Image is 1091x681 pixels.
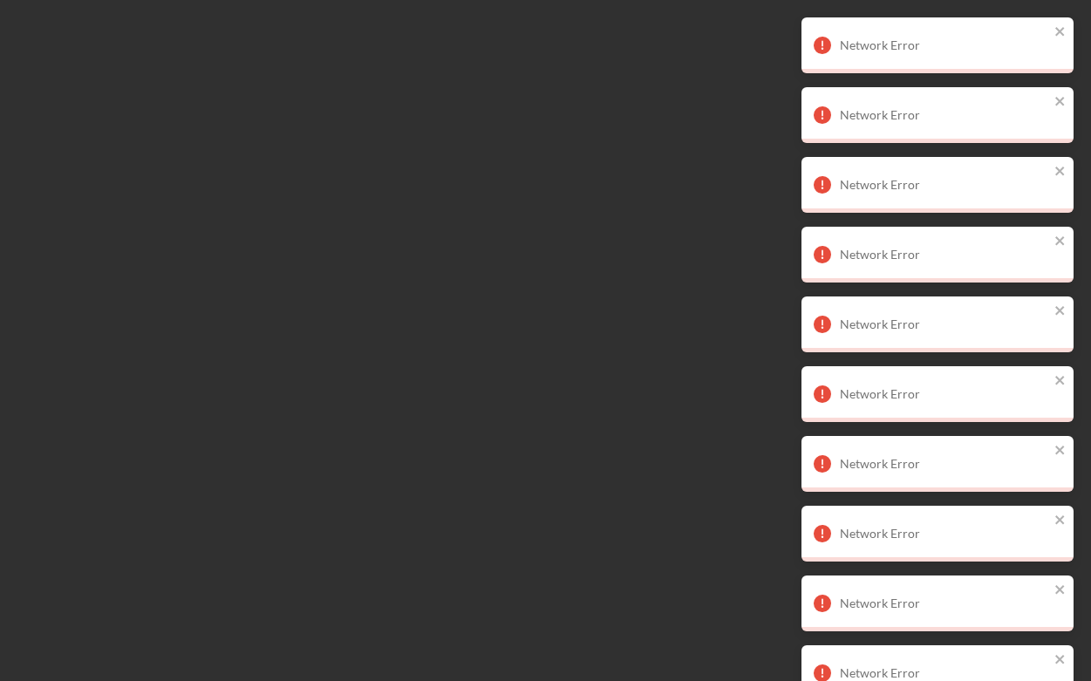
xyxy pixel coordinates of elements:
[840,178,1049,192] div: Network Error
[1054,373,1067,390] button: close
[840,457,1049,471] div: Network Error
[1054,582,1067,599] button: close
[1054,94,1067,111] button: close
[840,108,1049,122] div: Network Error
[840,596,1049,610] div: Network Error
[840,387,1049,401] div: Network Error
[840,527,1049,541] div: Network Error
[1054,303,1067,320] button: close
[840,317,1049,331] div: Network Error
[1054,24,1067,41] button: close
[1054,652,1067,669] button: close
[1054,234,1067,250] button: close
[1054,164,1067,180] button: close
[840,248,1049,262] div: Network Error
[840,666,1049,680] div: Network Error
[1054,443,1067,460] button: close
[840,38,1049,52] div: Network Error
[1054,513,1067,529] button: close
